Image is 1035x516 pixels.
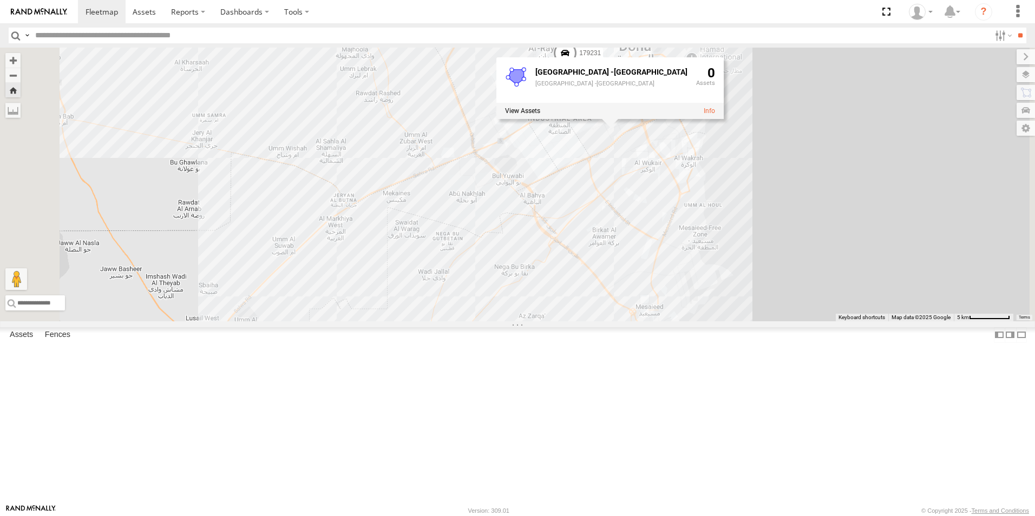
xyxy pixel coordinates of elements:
label: Search Filter Options [991,28,1014,43]
a: Terms (opens in new tab) [1019,315,1030,320]
span: Map data ©2025 Google [892,314,951,320]
div: [GEOGRAPHIC_DATA] -[GEOGRAPHIC_DATA] [535,81,687,88]
i: ? [975,3,992,21]
button: Zoom out [5,68,21,83]
button: Zoom in [5,53,21,68]
label: View assets associated with this fence [505,107,540,115]
a: Visit our Website [6,505,56,516]
img: rand-logo.svg [11,8,67,16]
span: 179231 [579,50,601,57]
a: Terms and Conditions [972,507,1029,514]
label: Fences [40,327,76,342]
label: Assets [4,327,38,342]
label: Dock Summary Table to the Right [1005,327,1016,343]
button: Keyboard shortcuts [839,314,885,321]
label: Dock Summary Table to the Left [994,327,1005,343]
div: 0 [696,66,715,101]
div: Version: 309.01 [468,507,509,514]
button: Map Scale: 5 km per 72 pixels [954,314,1013,321]
label: Search Query [23,28,31,43]
label: Hide Summary Table [1016,327,1027,343]
a: View fence details [704,107,715,115]
label: Map Settings [1017,121,1035,136]
span: 5 km [957,314,969,320]
button: Zoom Home [5,83,21,97]
div: Fence Name - Barwa City -Mesamier [535,68,687,76]
div: Dinel Dineshan [905,4,936,20]
button: Drag Pegman onto the map to open Street View [5,268,27,290]
div: © Copyright 2025 - [921,507,1029,514]
label: Measure [5,103,21,118]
